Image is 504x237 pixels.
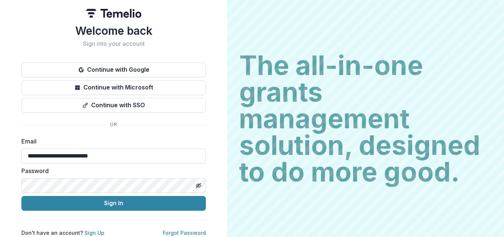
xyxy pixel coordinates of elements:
[193,180,204,192] button: Toggle password visibility
[21,24,206,37] h1: Welcome back
[21,40,206,47] h2: Sign into your account
[163,230,206,236] a: Forgot Password
[21,229,104,237] p: Don't have an account?
[21,137,201,146] label: Email
[21,98,206,113] button: Continue with SSO
[21,80,206,95] button: Continue with Microsoft
[21,166,201,175] label: Password
[86,9,141,18] img: Temelio
[84,230,104,236] a: Sign Up
[21,62,206,77] button: Continue with Google
[21,196,206,211] button: Sign In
